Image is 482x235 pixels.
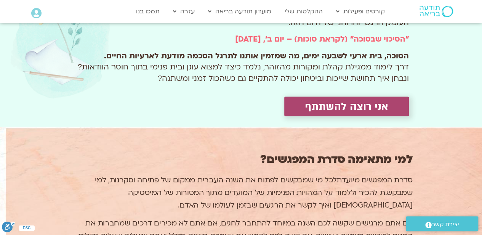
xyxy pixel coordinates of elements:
a: ההקלטות שלי [281,4,327,19]
img: תודעה בריאה [420,6,453,17]
span: יצירת קשר [432,219,459,230]
h2: למי מתאימה סדרת המפגשים? [70,148,413,170]
a: אני רוצה להשתתף [284,97,409,116]
a: מועדון תודעה בריאה [204,4,275,19]
a: עזרה [169,4,199,19]
a: תמכו בנו [132,4,163,19]
strong: הסוכה, בית ארעי לשבעה ימים, מה שמזמין אותנו לתרגל הסכמה מודעת לארעיות החיים. [104,51,409,61]
strong: "הסיכוי שבסוכה" (לקראת סוכות) – יום ב', [DATE] [235,34,409,44]
a: יצירת קשר [406,216,478,231]
a: קורסים ופעילות [332,4,389,19]
p: דרך לימוד ממגילת קהלת ומקורות מהזוהר, נלמד כיצד למצוא עוגן ובית פנימי בתוך חוסר הוודאות? ונבחן אי... [74,50,409,84]
p: סדרת המפגשים מיועדת [70,174,413,211]
span: אני רוצה להשתתף [305,100,388,112]
span: לכל מי שמבקשים לפתוח את השנה העברית ממקום של פתיחה וסקרנות, למי שמבקש.ת להכיר וללמוד על המהויות ה... [95,175,412,210]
